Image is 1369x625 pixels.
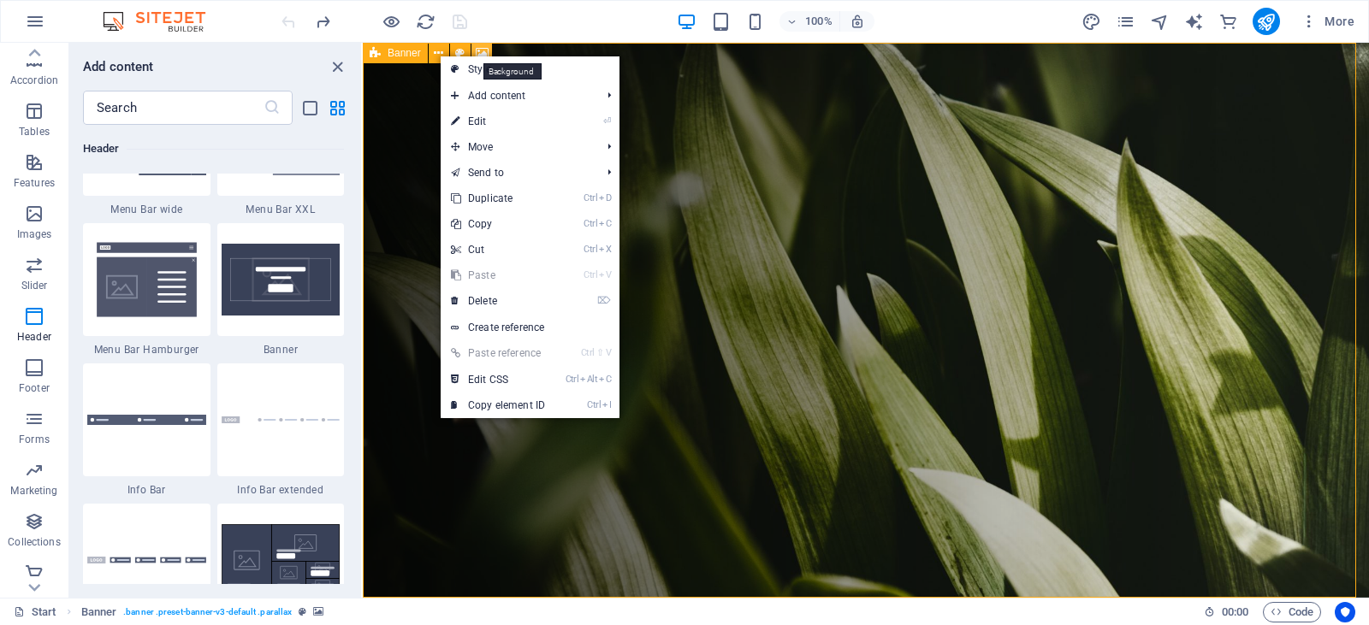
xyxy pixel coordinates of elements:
[441,340,555,366] a: Ctrl⇧VPaste reference
[83,343,210,357] span: Menu Bar Hamburger
[222,244,341,315] img: banner.svg
[217,203,345,216] span: Menu Bar XXL
[1218,12,1238,32] i: Commerce
[19,433,50,446] p: Forms
[1150,12,1170,32] i: Navigator
[327,56,347,77] button: close panel
[1184,11,1205,32] button: text_generator
[81,602,117,622] span: Click to select. Double-click to edit
[441,211,555,237] a: CtrlCCopy
[14,602,56,622] a: Click to cancel selection. Double-click to open Pages
[597,295,611,306] i: ⌦
[441,56,619,82] a: Style
[415,11,436,32] button: reload
[83,203,210,216] span: Menu Bar wide
[1116,12,1135,32] i: Pages (Ctrl+Alt+S)
[217,363,345,497] div: Info Bar extended
[299,97,320,118] button: list-view
[441,109,555,134] a: ⏎Edit
[1184,12,1204,32] i: AI Writer
[596,347,604,358] i: ⇧
[441,83,594,109] span: Add content
[1234,605,1236,618] span: :
[441,237,555,262] a: CtrlXCut
[599,269,611,280] i: V
[581,347,595,358] i: Ctrl
[483,63,542,80] mark: Background
[8,535,60,549] p: Collections
[81,602,324,622] nav: breadcrumb
[222,524,341,596] img: banner.grid.svg
[123,602,292,622] span: . banner .preset-banner-v3-default .parallax
[19,125,50,139] p: Tables
[217,223,345,357] div: Banner
[441,288,555,314] a: ⌦Delete
[580,374,597,385] i: Alt
[1082,12,1101,32] i: Design (Ctrl+Alt+Y)
[17,227,52,241] p: Images
[83,56,154,77] h6: Add content
[584,244,597,255] i: Ctrl
[313,12,333,32] i: Redo: Add element (Ctrl+Y, ⌘+Y)
[1253,8,1280,35] button: publish
[83,483,210,497] span: Info Bar
[1301,13,1354,30] span: More
[584,192,597,203] i: Ctrl
[381,11,401,32] button: Click here to leave preview mode and continue editing
[299,607,306,616] i: This element is a customizable preset
[83,91,264,125] input: Search
[1150,11,1170,32] button: navigator
[312,11,333,32] button: redo
[441,134,594,160] span: Move
[17,330,51,344] p: Header
[805,11,833,32] h6: 100%
[1204,602,1249,622] h6: Session time
[87,240,206,319] img: Thumbnail-menu-bar-hamburger.svg
[217,483,345,497] span: Info Bar extended
[1218,11,1239,32] button: commerce
[441,367,555,392] a: CtrlAltCEdit CSS
[1256,12,1276,32] i: Publish
[87,415,206,425] img: info-bar.svg
[587,399,601,410] i: Ctrl
[584,218,597,229] i: Ctrl
[441,186,555,211] a: CtrlDDuplicate
[599,192,611,203] i: D
[327,97,347,118] button: grid-view
[313,607,323,616] i: This element contains a background
[599,218,611,229] i: C
[83,363,210,497] div: Info Bar
[779,11,840,32] button: 100%
[10,484,57,498] p: Marketing
[19,381,50,395] p: Footer
[441,262,555,288] a: CtrlVPaste
[1271,602,1313,622] span: Code
[1222,602,1248,622] span: 00 00
[217,343,345,357] span: Banner
[1082,11,1102,32] button: design
[599,244,611,255] i: X
[606,347,611,358] i: V
[21,279,48,292] p: Slider
[1335,602,1355,622] button: Usercentrics
[222,416,341,424] img: info-bar-extended.svg
[602,399,611,410] i: I
[14,176,55,190] p: Features
[1116,11,1136,32] button: pages
[1294,8,1361,35] button: More
[584,269,597,280] i: Ctrl
[603,115,611,127] i: ⏎
[388,48,421,58] span: Banner
[441,315,619,340] a: Create reference
[87,557,206,564] img: info-bar-columns.svg
[1263,602,1321,622] button: Code
[98,11,227,32] img: Editor Logo
[83,223,210,357] div: Menu Bar Hamburger
[83,139,344,159] h6: Header
[441,160,594,186] a: Send to
[10,74,58,87] p: Accordion
[566,374,579,385] i: Ctrl
[599,374,611,385] i: C
[441,392,555,418] a: CtrlICopy element ID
